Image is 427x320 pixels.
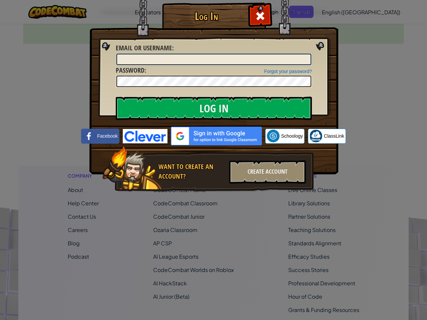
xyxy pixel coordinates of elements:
img: gplus_sso_button2.svg [171,127,262,145]
img: classlink-logo-small.png [310,130,322,142]
span: Email or Username [116,43,172,52]
span: Schoology [281,133,303,139]
span: Password [116,66,144,75]
img: facebook_small.png [83,130,95,142]
div: Create Account [229,160,306,184]
label: : [116,43,174,53]
span: Facebook [97,133,117,139]
h1: Log In [164,10,249,22]
label: : [116,66,146,75]
div: Want to create an account? [158,162,225,181]
img: schoology.png [267,130,280,142]
span: ClassLink [324,133,344,139]
img: clever-logo-blue.png [123,129,167,143]
input: Log In [116,97,312,120]
a: Forgot your password? [264,69,312,74]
